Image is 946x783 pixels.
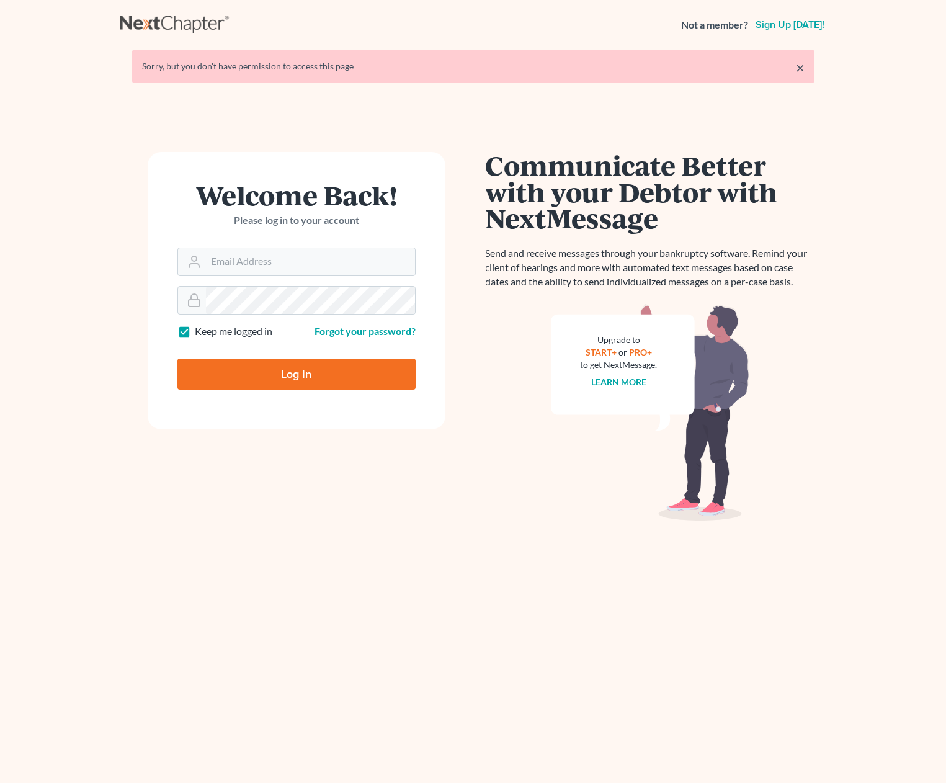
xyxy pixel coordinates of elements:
[681,18,748,32] strong: Not a member?
[629,347,652,357] a: PRO+
[177,182,416,208] h1: Welcome Back!
[177,213,416,228] p: Please log in to your account
[753,20,827,30] a: Sign up [DATE]!
[618,347,627,357] span: or
[177,359,416,390] input: Log In
[315,325,416,337] a: Forgot your password?
[591,377,646,387] a: Learn more
[581,334,658,346] div: Upgrade to
[486,152,814,231] h1: Communicate Better with your Debtor with NextMessage
[142,60,805,73] div: Sorry, but you don't have permission to access this page
[206,248,415,275] input: Email Address
[796,60,805,75] a: ×
[486,246,814,289] p: Send and receive messages through your bankruptcy software. Remind your client of hearings and mo...
[195,324,272,339] label: Keep me logged in
[551,304,749,521] img: nextmessage_bg-59042aed3d76b12b5cd301f8e5b87938c9018125f34e5fa2b7a6b67550977c72.svg
[581,359,658,371] div: to get NextMessage.
[586,347,617,357] a: START+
